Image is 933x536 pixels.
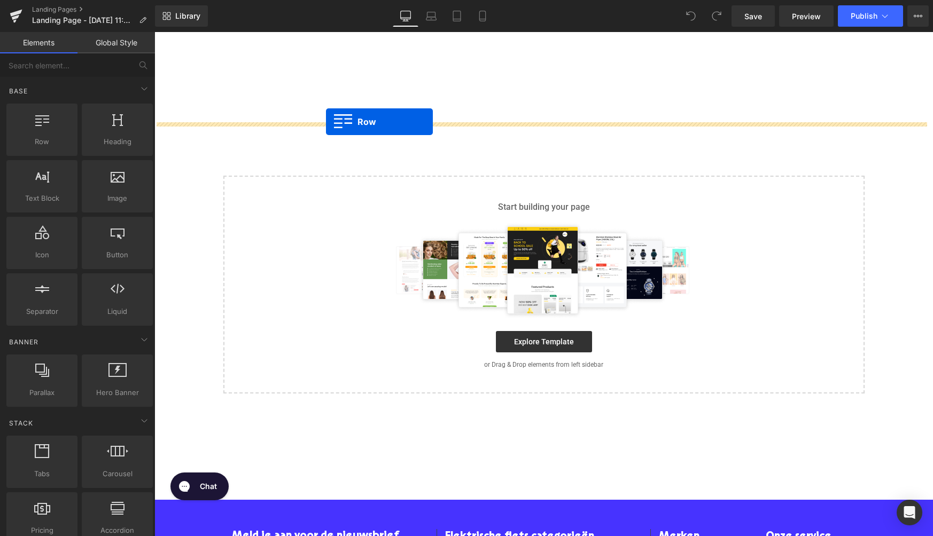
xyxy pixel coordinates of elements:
span: Pricing [10,525,74,536]
button: Undo [680,5,702,27]
h5: Elektrische fiets categorieën [291,497,488,512]
a: Preview [779,5,834,27]
iframe: Gorgias live chat messenger [11,437,80,472]
span: Stack [8,418,34,428]
span: Liquid [85,306,150,317]
h5: Merken [504,497,595,512]
span: Accordion [85,525,150,536]
span: Base [8,86,29,96]
a: Explore Template [341,299,438,320]
span: Preview [792,11,821,22]
span: Separator [10,306,74,317]
a: Desktop [393,5,418,27]
p: Start building your page [86,169,693,182]
span: Meld je aan voor de nieuwsbrief [77,499,245,509]
span: Carousel [85,468,150,479]
span: Library [175,11,200,21]
span: Row [10,136,74,147]
span: Save [744,11,762,22]
span: Icon [10,249,74,261]
button: Redo [706,5,727,27]
span: Button [85,249,150,261]
a: New Library [155,5,208,27]
button: Publish [838,5,903,27]
span: Tabs [10,468,74,479]
p: or Drag & Drop elements from left sidebar [86,329,693,336]
span: Hero Banner [85,387,150,398]
a: Laptop [418,5,444,27]
h5: Onze service [611,497,702,512]
a: Global Style [77,32,155,53]
span: Heading [85,136,150,147]
span: Landing Page - [DATE] 11:28:27 [32,16,135,25]
span: Parallax [10,387,74,398]
a: Tablet [444,5,470,27]
span: Banner [8,337,40,347]
span: Text Block [10,193,74,204]
span: Publish [851,12,877,20]
a: Mobile [470,5,495,27]
button: More [907,5,929,27]
div: Open Intercom Messenger [897,500,922,525]
span: Image [85,193,150,204]
a: Landing Pages [32,5,155,14]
